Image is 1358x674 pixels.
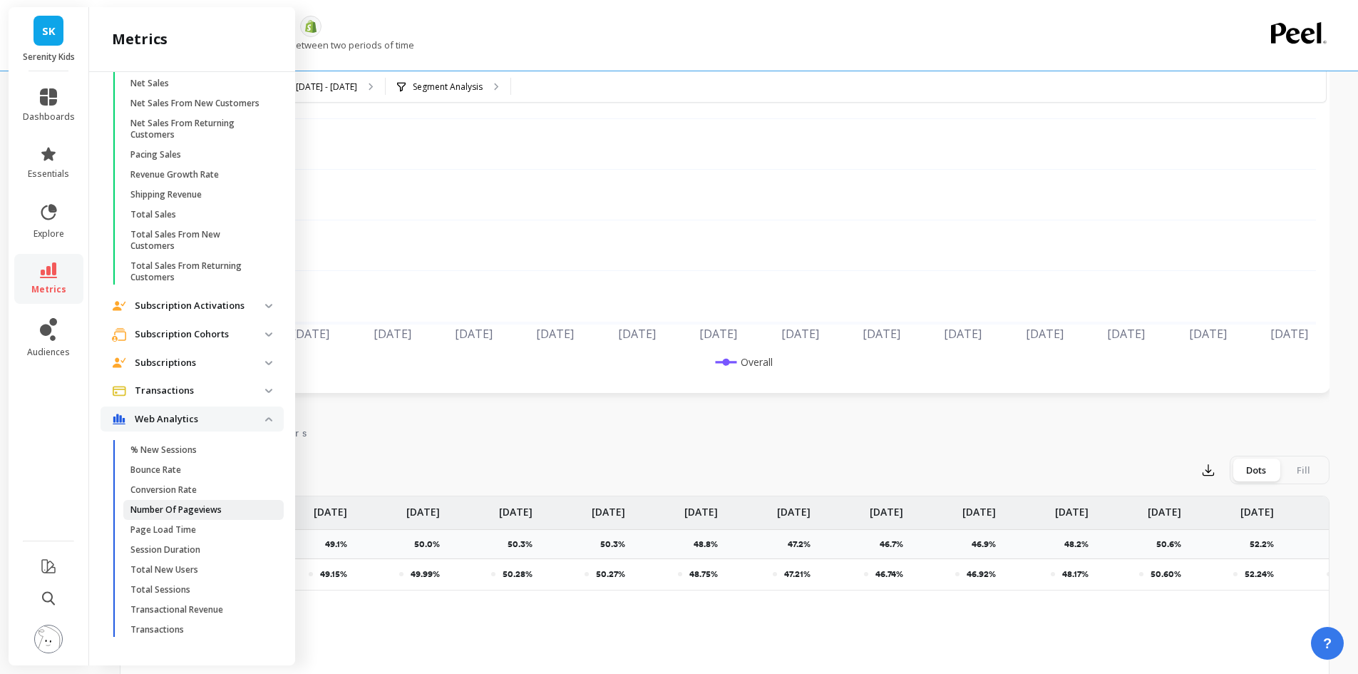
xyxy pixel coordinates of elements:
span: audiences [27,347,70,358]
img: navigation item icon [112,357,126,367]
p: 50.0% [414,538,448,550]
img: navigation item icon [112,301,126,311]
p: Conversion Rate [130,484,197,496]
p: 50.6% [1156,538,1190,550]
p: 50.60% [1151,568,1181,580]
p: 49.15% [320,568,347,580]
img: down caret icon [265,304,272,308]
p: 49.1% [325,538,356,550]
span: ? [1323,633,1332,653]
p: 49.99% [411,568,440,580]
p: 48.2% [1064,538,1097,550]
p: Bounce Rate [130,464,181,476]
p: Revenue Growth Rate [130,169,219,180]
p: Subscriptions [135,356,265,370]
span: essentials [28,168,69,180]
span: dashboards [23,111,75,123]
p: [DATE] [1055,496,1089,519]
p: Net Sales From Returning Customers [130,118,267,141]
p: 48.17% [1062,568,1089,580]
p: 47.2% [788,538,819,550]
p: Transactions [135,384,265,398]
img: navigation item icon [112,414,126,425]
button: ? [1311,627,1344,660]
span: SK [42,23,56,39]
img: navigation item icon [112,327,126,342]
p: [DATE] [1240,496,1274,519]
p: [DATE] [962,496,996,519]
p: Page Load Time [130,524,196,536]
p: 50.3% [508,538,541,550]
p: [DATE] [314,496,347,519]
p: 46.7% [880,538,912,550]
h2: metrics [112,29,168,49]
p: Pacing Sales [130,149,181,160]
p: [DATE] [1148,496,1181,519]
p: Session Duration [130,544,200,556]
p: Segment Analysis [413,81,483,93]
p: [DATE] [777,496,811,519]
p: Total Sales From Returning Customers [130,260,267,283]
img: down caret icon [265,389,272,393]
p: [DATE] [406,496,440,519]
nav: Tabs [120,414,1329,447]
img: navigation item icon [112,386,126,397]
p: Subscription Activations [135,299,265,313]
p: 50.3% [600,538,634,550]
p: % New Sessions [130,444,197,456]
p: Net Sales From New Customers [130,98,259,109]
img: down caret icon [265,417,272,422]
p: Serenity Kids [23,51,75,63]
p: [DATE] [870,496,903,519]
p: Net Sales [130,78,169,89]
p: 52.24% [1245,568,1274,580]
p: 46.92% [967,568,996,580]
span: explore [34,228,64,240]
p: 50.27% [596,568,625,580]
p: Subscription Cohorts [135,327,265,342]
p: [DATE] [684,496,718,519]
p: Total New Users [130,564,198,576]
div: Fill [1280,459,1327,481]
p: Total Sessions [130,584,190,596]
p: [DATE] [499,496,533,519]
p: 48.8% [694,538,726,550]
p: [DATE] [592,496,625,519]
img: down caret icon [265,361,272,365]
p: 47.21% [784,568,811,580]
p: 50.28% [503,568,533,580]
p: Transactions [130,624,184,635]
p: Web Analytics [135,412,265,427]
img: api.shopify.svg [304,20,317,33]
p: Total Sales From New Customers [130,229,267,252]
p: 46.74% [875,568,903,580]
p: Shipping Revenue [130,189,202,200]
img: down caret icon [265,332,272,337]
p: Transactional Revenue [130,604,223,616]
div: Dots [1233,459,1280,481]
p: Number Of Pageviews [130,504,222,516]
p: 48.75% [689,568,718,580]
p: Total Sales [130,209,176,220]
span: metrics [31,284,66,295]
img: profile picture [34,625,63,653]
p: 46.9% [972,538,1004,550]
p: 52.2% [1250,538,1282,550]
